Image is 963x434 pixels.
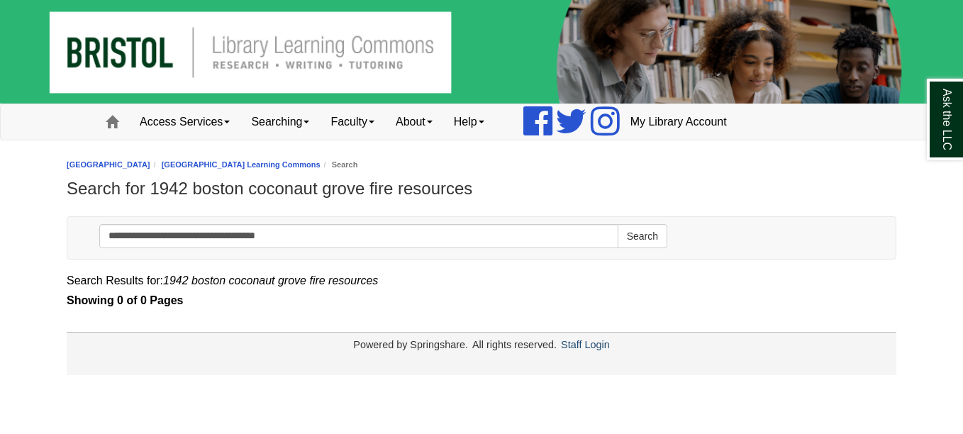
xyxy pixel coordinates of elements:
[320,104,385,140] a: Faculty
[618,224,667,248] button: Search
[385,104,443,140] a: About
[443,104,495,140] a: Help
[162,160,321,169] a: [GEOGRAPHIC_DATA] Learning Commons
[67,271,896,291] div: Search Results for:
[163,274,378,286] em: 1942 boston coconaut grove fire resources
[240,104,320,140] a: Searching
[351,339,470,350] div: Powered by Springshare.
[67,160,150,169] a: [GEOGRAPHIC_DATA]
[67,158,896,172] nav: breadcrumb
[67,179,896,199] h1: Search for 1942 boston coconaut grove fire resources
[620,104,737,140] a: My Library Account
[129,104,240,140] a: Access Services
[470,339,559,350] div: All rights reserved.
[321,158,358,172] li: Search
[561,339,610,350] a: Staff Login
[67,291,896,311] strong: Showing 0 of 0 Pages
